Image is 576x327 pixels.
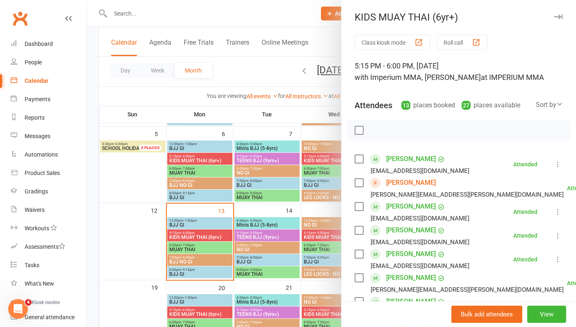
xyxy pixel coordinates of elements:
a: Automations [11,145,87,164]
span: at IMPERIUM MMA [481,73,544,82]
a: [PERSON_NAME] [386,248,436,261]
div: 5:15 PM - 6:00 PM, [DATE] [355,60,563,83]
a: Waivers [11,201,87,219]
a: [PERSON_NAME] [386,200,436,213]
a: Tasks [11,256,87,275]
div: Attendees [355,100,392,111]
a: People [11,53,87,72]
a: [PERSON_NAME] [386,295,436,308]
a: What's New [11,275,87,293]
div: People [25,59,42,66]
div: Product Sales [25,170,60,176]
div: Tasks [25,262,39,268]
span: 4 [25,299,32,306]
div: Attended [513,209,537,215]
a: [PERSON_NAME] [386,152,436,166]
button: Roll call [437,35,487,50]
div: Payments [25,96,50,102]
div: What's New [25,280,54,287]
button: View [527,306,566,323]
a: [PERSON_NAME] [386,176,436,189]
a: Clubworx [10,8,30,29]
div: [PERSON_NAME][EMAIL_ADDRESS][PERSON_NAME][DOMAIN_NAME] [371,284,564,295]
div: Gradings [25,188,48,195]
div: 27 [462,101,471,110]
iframe: Intercom live chat [8,299,28,319]
a: [PERSON_NAME] [386,224,436,237]
a: Product Sales [11,164,87,182]
a: Payments [11,90,87,109]
div: Workouts [25,225,49,232]
div: Automations [25,151,58,158]
a: [PERSON_NAME] [386,271,436,284]
div: Messages [25,133,50,139]
a: Dashboard [11,35,87,53]
div: [EMAIL_ADDRESS][DOMAIN_NAME] [371,166,469,176]
div: Waivers [25,207,45,213]
div: [PERSON_NAME][EMAIL_ADDRESS][PERSON_NAME][DOMAIN_NAME] [371,189,564,200]
div: KIDS MUAY THAI (6yr+) [342,11,576,23]
a: Messages [11,127,87,145]
div: 13 [401,101,410,110]
button: Bulk add attendees [451,306,522,323]
div: places booked [401,100,455,111]
div: General attendance [25,314,75,320]
div: Attended [513,233,537,238]
div: Assessments [25,243,65,250]
a: Workouts [11,219,87,238]
div: [EMAIL_ADDRESS][DOMAIN_NAME] [371,213,469,224]
a: General attendance kiosk mode [11,308,87,327]
a: Assessments [11,238,87,256]
div: Attended [513,257,537,262]
div: Sort by [536,100,563,110]
button: Class kiosk mode [355,35,430,50]
div: Attended [513,161,537,167]
a: Gradings [11,182,87,201]
div: Calendar [25,77,48,84]
div: places available [462,100,520,111]
a: Reports [11,109,87,127]
div: [EMAIL_ADDRESS][DOMAIN_NAME] [371,237,469,248]
div: Reports [25,114,45,121]
div: Dashboard [25,41,53,47]
div: [EMAIL_ADDRESS][DOMAIN_NAME] [371,261,469,271]
a: Calendar [11,72,87,90]
span: with Imperium MMA, [PERSON_NAME] [355,73,481,82]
